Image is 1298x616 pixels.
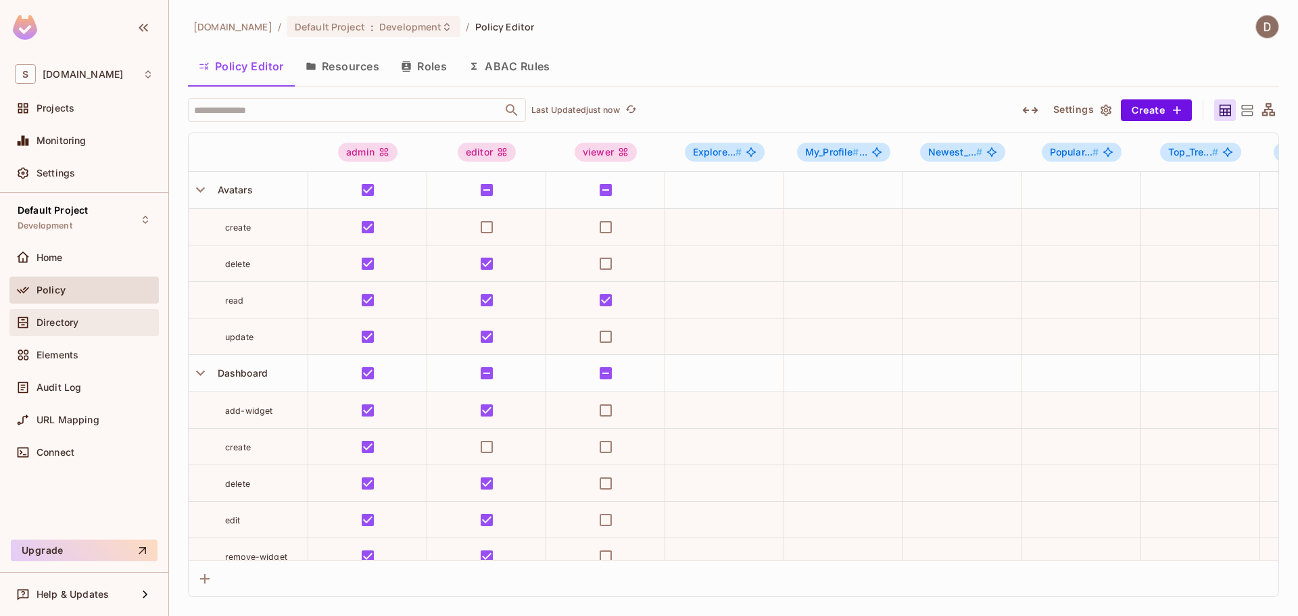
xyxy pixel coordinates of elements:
[188,49,295,83] button: Policy Editor
[18,220,72,231] span: Development
[37,168,75,179] span: Settings
[15,64,36,84] span: S
[212,184,253,195] span: Avatars
[805,147,867,158] span: ...
[37,589,109,600] span: Help & Updates
[225,259,250,269] span: delete
[920,143,1006,162] span: Newest_Avatars#admin
[458,49,561,83] button: ABAC Rules
[1212,146,1218,158] span: #
[43,69,123,80] span: Workspace: savameta.com
[37,285,66,295] span: Policy
[370,22,375,32] span: :
[37,447,74,458] span: Connect
[13,15,37,40] img: SReyMgAAAABJRU5ErkJggg==
[685,143,765,162] span: Explore_Avatar#admin
[295,49,390,83] button: Resources
[1050,146,1099,158] span: Popular...
[502,101,521,120] button: Open
[225,515,241,525] span: edit
[338,143,398,162] div: admin
[278,20,281,33] li: /
[1160,143,1241,162] span: Top_Trending#admin
[225,222,251,233] span: create
[620,102,639,118] span: Click to refresh data
[1121,99,1192,121] button: Create
[390,49,458,83] button: Roles
[11,540,158,561] button: Upgrade
[1048,99,1115,121] button: Settings
[225,479,250,489] span: delete
[225,406,273,416] span: add-widget
[623,102,639,118] button: refresh
[928,146,983,158] span: Newest_...
[976,146,982,158] span: #
[225,295,244,306] span: read
[466,20,469,33] li: /
[37,414,99,425] span: URL Mapping
[797,143,890,162] span: My_Profile#admin
[1256,16,1278,38] img: Dat Nghiem Quoc
[295,20,365,33] span: Default Project
[1168,146,1218,158] span: Top_Tre...
[37,103,74,114] span: Projects
[37,317,78,328] span: Directory
[852,146,859,158] span: #
[531,105,620,116] p: Last Updated just now
[193,20,272,33] span: the active workspace
[212,367,268,379] span: Dashboard
[225,332,254,342] span: update
[625,103,637,117] span: refresh
[37,350,78,360] span: Elements
[475,20,535,33] span: Policy Editor
[575,143,637,162] div: viewer
[37,382,81,393] span: Audit Log
[379,20,441,33] span: Development
[37,135,87,146] span: Monitoring
[1042,143,1122,162] span: Popular_Avatars#admin
[805,146,859,158] span: My_Profile
[225,552,287,562] span: remove-widget
[1092,146,1099,158] span: #
[458,143,516,162] div: editor
[37,252,63,263] span: Home
[693,146,742,158] span: Explore...
[736,146,742,158] span: #
[225,442,251,452] span: create
[18,205,88,216] span: Default Project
